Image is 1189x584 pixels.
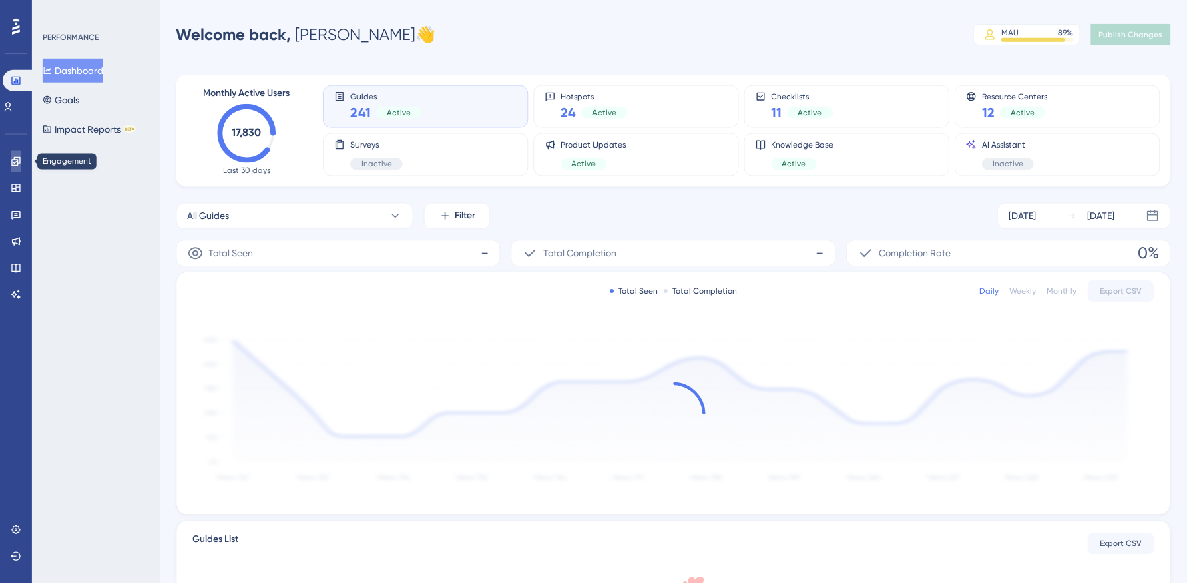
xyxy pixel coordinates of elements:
[176,203,414,230] button: All Guides
[800,107,824,118] span: Active
[573,159,597,170] span: Active
[1090,534,1156,555] button: Export CSV
[984,103,997,122] span: 12
[984,91,1049,101] span: Resource Centers
[784,159,808,170] span: Active
[176,24,436,45] div: [PERSON_NAME] 👋
[204,85,290,101] span: Monthly Active Users
[1093,24,1173,45] button: Publish Changes
[1102,539,1144,550] span: Export CSV
[773,103,784,122] span: 11
[43,59,103,83] button: Dashboard
[482,243,490,264] span: -
[773,139,835,150] span: Knowledge Base
[881,246,953,262] span: Completion Rate
[1013,107,1037,118] span: Active
[351,91,422,101] span: Guides
[1011,208,1038,224] div: [DATE]
[124,126,136,133] div: BETA
[43,88,79,112] button: Goals
[1102,286,1144,297] span: Export CSV
[1140,243,1162,264] span: 0%
[425,203,491,230] button: Filter
[351,103,371,122] span: 241
[984,139,1036,150] span: AI Assistant
[224,166,271,176] span: Last 30 days
[981,286,1001,297] div: Daily
[1049,286,1079,297] div: Monthly
[232,127,262,139] text: 17,830
[1003,27,1021,38] div: MAU
[1090,281,1156,302] button: Export CSV
[456,208,477,224] span: Filter
[545,246,618,262] span: Total Completion
[562,139,627,150] span: Product Updates
[593,107,618,118] span: Active
[665,286,739,297] div: Total Completion
[43,32,99,43] div: PERFORMANCE
[1011,286,1038,297] div: Weekly
[176,25,292,44] span: Welcome back,
[818,243,826,264] span: -
[995,159,1025,170] span: Inactive
[611,286,660,297] div: Total Seen
[562,103,577,122] span: 24
[193,533,239,557] span: Guides List
[1090,208,1117,224] div: [DATE]
[209,246,254,262] span: Total Seen
[1101,29,1165,40] span: Publish Changes
[773,91,835,101] span: Checklists
[362,159,393,170] span: Inactive
[43,117,136,141] button: Impact ReportsBETA
[1060,27,1076,38] div: 89 %
[562,91,628,101] span: Hotspots
[351,139,403,150] span: Surveys
[387,107,411,118] span: Active
[188,208,230,224] span: All Guides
